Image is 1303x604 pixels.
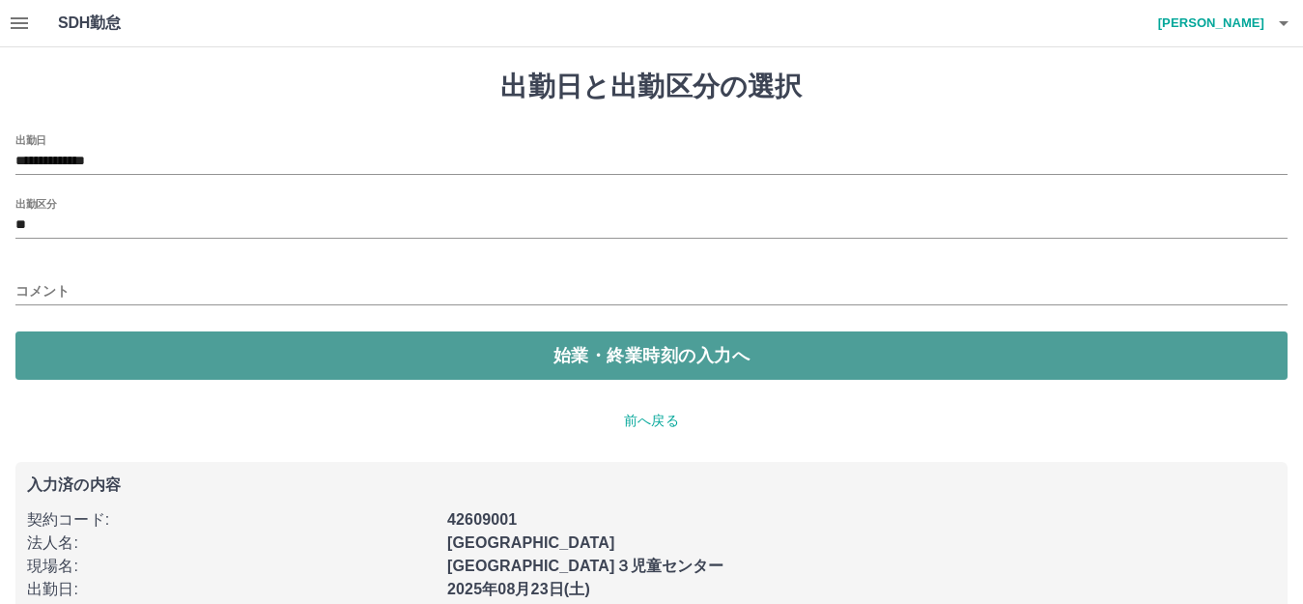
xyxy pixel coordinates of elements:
[27,555,436,578] p: 現場名 :
[15,331,1288,380] button: 始業・終業時刻の入力へ
[15,132,46,147] label: 出勤日
[15,71,1288,103] h1: 出勤日と出勤区分の選択
[27,578,436,601] p: 出勤日 :
[27,532,436,555] p: 法人名 :
[447,534,615,551] b: [GEOGRAPHIC_DATA]
[27,508,436,532] p: 契約コード :
[447,558,724,574] b: [GEOGRAPHIC_DATA]３児童センター
[27,477,1276,493] p: 入力済の内容
[15,196,56,211] label: 出勤区分
[15,411,1288,431] p: 前へ戻る
[447,511,517,528] b: 42609001
[447,581,590,597] b: 2025年08月23日(土)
